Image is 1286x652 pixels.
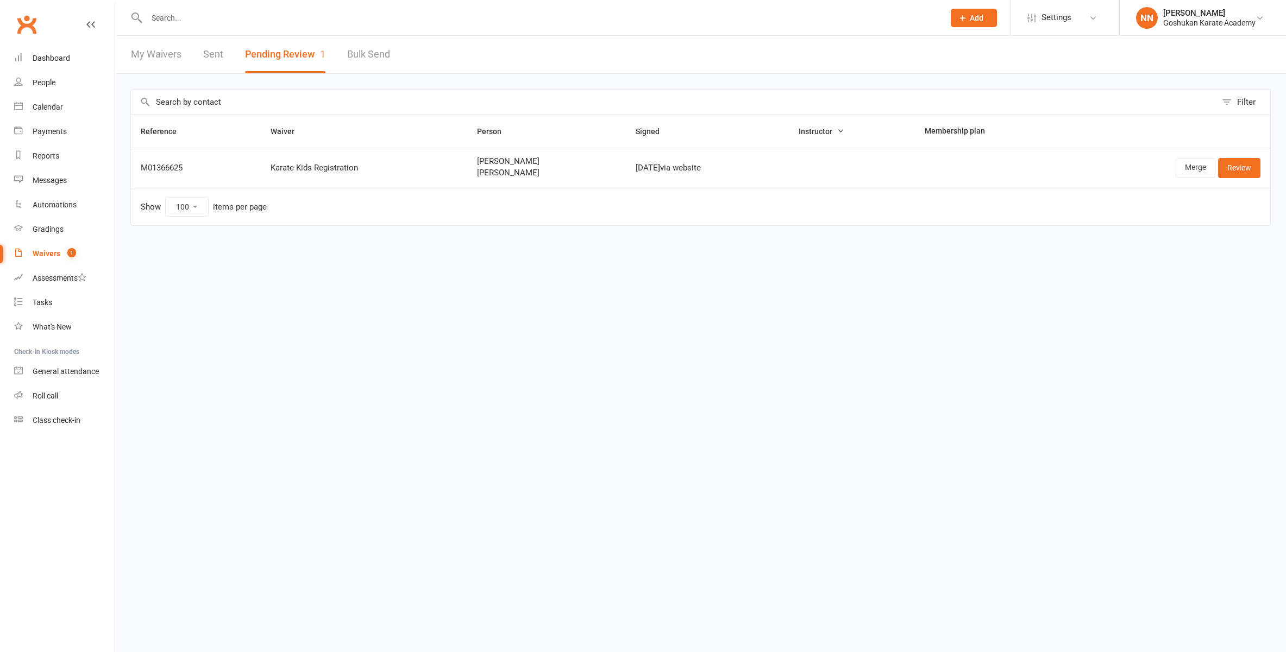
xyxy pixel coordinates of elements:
a: Reports [14,144,115,168]
a: People [14,71,115,95]
span: Person [477,127,513,136]
a: Bulk Send [347,36,390,73]
a: Gradings [14,217,115,242]
a: Tasks [14,290,115,315]
span: Settings [1042,5,1071,30]
a: Sent [203,36,223,73]
span: [PERSON_NAME] [477,168,616,178]
div: NN [1136,7,1158,29]
div: Assessments [33,274,86,282]
div: Waivers [33,249,60,258]
a: General attendance kiosk mode [14,359,115,384]
a: Dashboard [14,46,115,71]
a: Automations [14,193,115,217]
a: Merge [1176,158,1215,178]
div: Tasks [33,298,52,307]
a: Waivers 1 [14,242,115,266]
a: Class kiosk mode [14,408,115,433]
a: Messages [14,168,115,193]
span: Reference [141,127,189,136]
span: Signed [636,127,672,136]
span: 1 [320,48,325,60]
div: Show [141,197,267,217]
div: [DATE] via website [636,163,780,173]
div: Gradings [33,225,64,233]
span: Instructor [799,127,844,136]
div: Reports [33,151,59,160]
input: Search... [143,10,937,26]
a: My Waivers [131,36,181,73]
button: Signed [636,125,672,138]
div: M01366625 [141,163,251,173]
button: Reference [141,125,189,138]
div: Class check-in [33,416,80,425]
button: Instructor [799,125,844,138]
button: Add [951,9,997,27]
button: Person [477,125,513,138]
div: Roll call [33,391,58,400]
span: Waiver [271,127,306,136]
button: Pending Review1 [245,36,325,73]
div: Dashboard [33,54,70,62]
a: Review [1218,158,1260,178]
div: Payments [33,127,67,136]
div: What's New [33,322,72,331]
input: Search by contact [131,90,1216,115]
a: What's New [14,315,115,339]
div: Filter [1237,96,1256,109]
div: Karate Kids Registration [271,163,457,173]
a: Roll call [14,384,115,408]
a: Clubworx [13,11,40,38]
div: General attendance [33,367,99,376]
span: [PERSON_NAME] [477,157,616,166]
div: [PERSON_NAME] [1163,8,1256,18]
span: Add [970,14,983,22]
div: Goshukan Karate Academy [1163,18,1256,28]
div: Calendar [33,103,63,111]
div: items per page [213,202,267,212]
a: Calendar [14,95,115,119]
button: Filter [1216,90,1270,115]
div: People [33,78,55,87]
a: Assessments [14,266,115,290]
a: Payments [14,119,115,144]
div: Messages [33,176,67,185]
button: Waiver [271,125,306,138]
div: Automations [33,200,77,209]
span: 1 [67,248,76,257]
th: Membership plan [915,115,1069,148]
